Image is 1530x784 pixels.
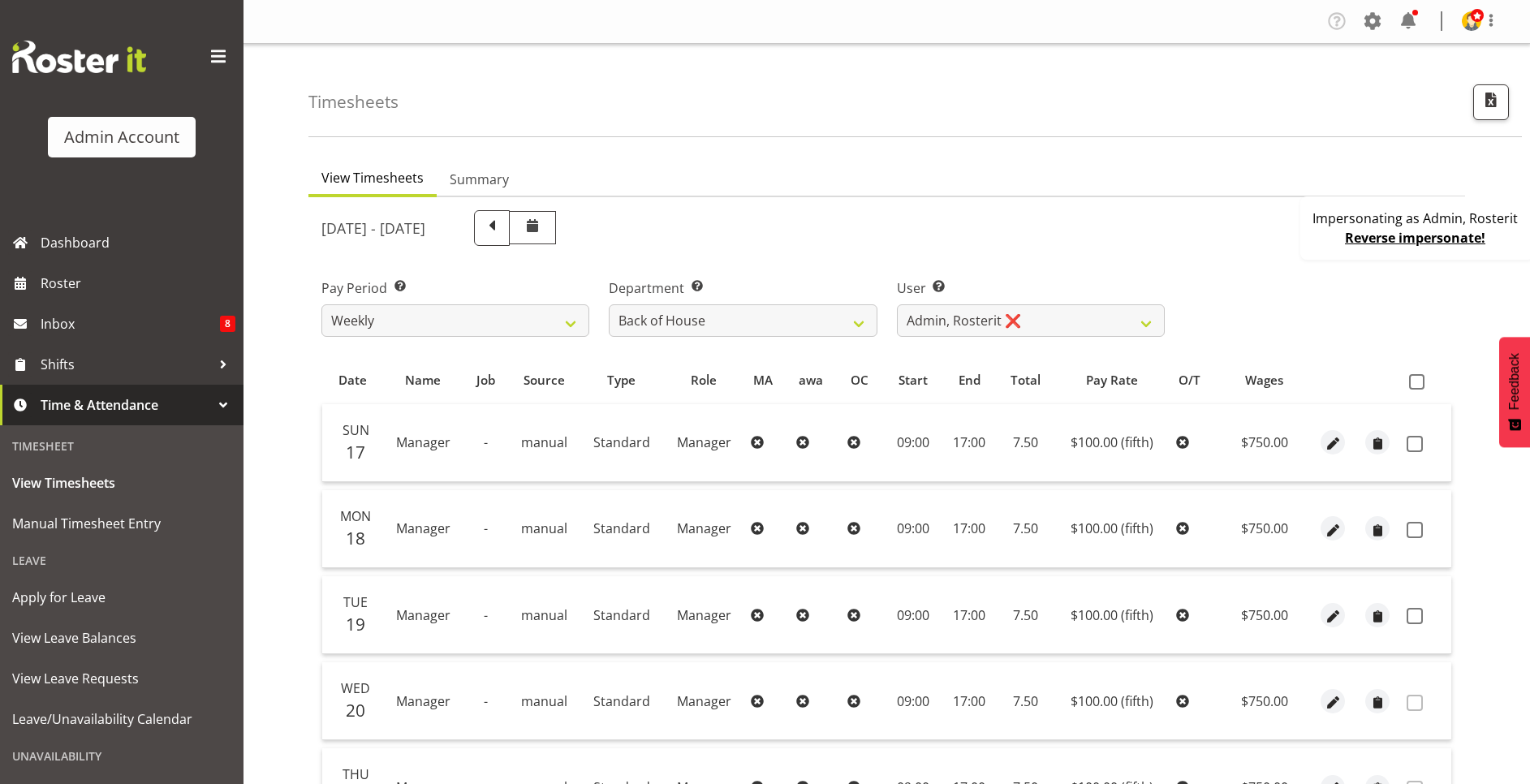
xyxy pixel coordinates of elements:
[220,316,235,332] span: 8
[521,519,567,537] span: manual
[4,463,239,503] a: View Timesheets
[484,519,488,537] span: -
[450,170,509,189] span: Summary
[851,371,868,390] span: OC
[1312,209,1518,228] p: Impersonating as Admin, Rosterit
[484,606,488,624] span: -
[343,765,369,783] span: Thu
[1218,490,1311,568] td: $750.00
[396,433,450,451] span: Manager
[12,585,231,610] span: Apply for Leave
[41,271,235,295] span: Roster
[4,429,239,463] div: Timesheet
[691,371,717,390] span: Role
[942,404,997,482] td: 17:00
[899,371,928,390] span: Start
[321,219,425,237] h5: [DATE] - [DATE]
[484,433,488,451] span: -
[997,404,1055,482] td: 7.50
[1071,519,1153,537] span: $100.00 (fifth)
[997,490,1055,568] td: 7.50
[41,352,211,377] span: Shifts
[580,662,663,740] td: Standard
[1218,662,1311,740] td: $750.00
[340,507,371,525] span: Mon
[885,490,942,568] td: 09:00
[1071,433,1153,451] span: $100.00 (fifth)
[321,168,424,187] span: View Timesheets
[942,576,997,654] td: 17:00
[942,490,997,568] td: 17:00
[4,658,239,699] a: View Leave Requests
[521,433,567,451] span: manual
[677,433,731,451] span: Manager
[476,371,495,390] span: Job
[4,544,239,577] div: Leave
[346,441,365,463] span: 17
[885,662,942,740] td: 09:00
[580,576,663,654] td: Standard
[12,626,231,650] span: View Leave Balances
[12,511,231,536] span: Manual Timesheet Entry
[521,692,567,710] span: manual
[41,230,235,255] span: Dashboard
[997,662,1055,740] td: 7.50
[609,278,877,298] label: Department
[677,606,731,624] span: Manager
[321,278,589,298] label: Pay Period
[1071,606,1153,624] span: $100.00 (fifth)
[484,692,488,710] span: -
[521,606,567,624] span: manual
[341,679,370,697] span: Wed
[997,576,1055,654] td: 7.50
[343,593,368,611] span: Tue
[607,371,636,390] span: Type
[677,519,731,537] span: Manager
[346,613,365,635] span: 19
[799,371,823,390] span: awa
[1507,353,1522,410] span: Feedback
[1473,84,1509,120] button: Export CSV
[959,371,980,390] span: End
[12,666,231,691] span: View Leave Requests
[1462,11,1481,31] img: admin-rosteritf9cbda91fdf824d97c9d6345b1f660ea.png
[4,503,239,544] a: Manual Timesheet Entry
[897,278,1165,298] label: User
[4,577,239,618] a: Apply for Leave
[12,41,146,73] img: Rosterit website logo
[942,662,997,740] td: 17:00
[1086,371,1138,390] span: Pay Rate
[396,606,450,624] span: Manager
[1218,576,1311,654] td: $750.00
[1345,229,1485,247] a: Reverse impersonate!
[580,490,663,568] td: Standard
[396,519,450,537] span: Manager
[524,371,565,390] span: Source
[1071,692,1153,710] span: $100.00 (fifth)
[677,692,731,710] span: Manager
[1218,404,1311,482] td: $750.00
[338,371,367,390] span: Date
[64,125,179,149] div: Admin Account
[580,404,663,482] td: Standard
[885,576,942,654] td: 09:00
[1499,337,1530,447] button: Feedback - Show survey
[308,93,399,111] h4: Timesheets
[346,699,365,722] span: 20
[405,371,441,390] span: Name
[753,371,773,390] span: MA
[1179,371,1200,390] span: O/T
[1245,371,1283,390] span: Wages
[4,618,239,658] a: View Leave Balances
[4,699,239,739] a: Leave/Unavailability Calendar
[41,312,220,336] span: Inbox
[12,471,231,495] span: View Timesheets
[343,421,369,439] span: Sun
[346,527,365,549] span: 18
[41,393,211,417] span: Time & Attendance
[4,739,239,773] div: Unavailability
[396,692,450,710] span: Manager
[1011,371,1041,390] span: Total
[12,707,231,731] span: Leave/Unavailability Calendar
[885,404,942,482] td: 09:00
